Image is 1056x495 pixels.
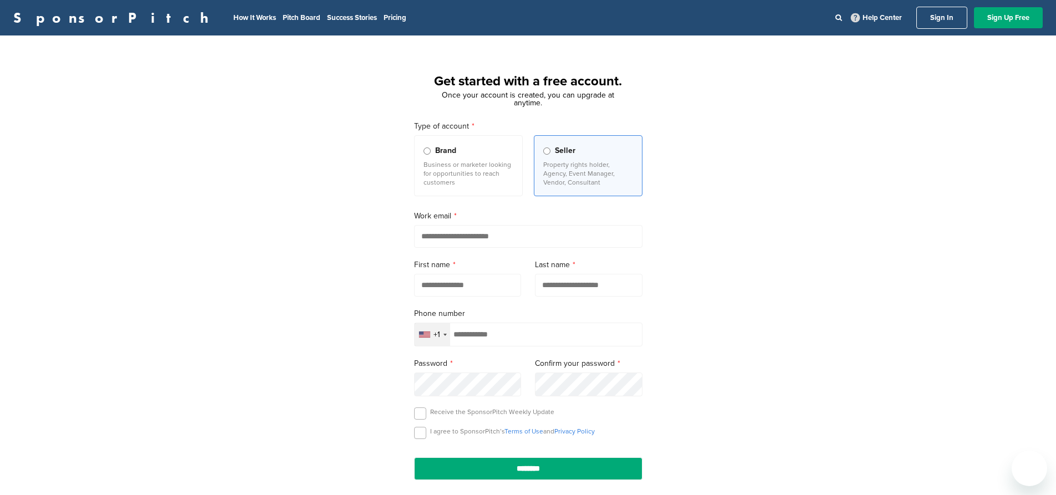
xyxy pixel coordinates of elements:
[974,7,1043,28] a: Sign Up Free
[543,147,550,155] input: Seller Property rights holder, Agency, Event Manager, Vendor, Consultant
[535,358,642,370] label: Confirm your password
[424,147,431,155] input: Brand Business or marketer looking for opportunities to reach customers
[414,358,522,370] label: Password
[384,13,406,22] a: Pricing
[535,259,642,271] label: Last name
[504,427,543,435] a: Terms of Use
[415,323,450,346] div: Selected country
[442,90,614,108] span: Once your account is created, you can upgrade at anytime.
[414,210,642,222] label: Work email
[1012,451,1047,486] iframe: Button to launch messaging window
[233,13,276,22] a: How It Works
[849,11,904,24] a: Help Center
[555,145,575,157] span: Seller
[433,331,440,339] div: +1
[13,11,216,25] a: SponsorPitch
[554,427,595,435] a: Privacy Policy
[401,72,656,91] h1: Get started with a free account.
[283,13,320,22] a: Pitch Board
[414,120,642,132] label: Type of account
[414,259,522,271] label: First name
[916,7,967,29] a: Sign In
[430,427,595,436] p: I agree to SponsorPitch’s and
[435,145,456,157] span: Brand
[543,160,633,187] p: Property rights holder, Agency, Event Manager, Vendor, Consultant
[424,160,513,187] p: Business or marketer looking for opportunities to reach customers
[430,407,554,416] p: Receive the SponsorPitch Weekly Update
[327,13,377,22] a: Success Stories
[414,308,642,320] label: Phone number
